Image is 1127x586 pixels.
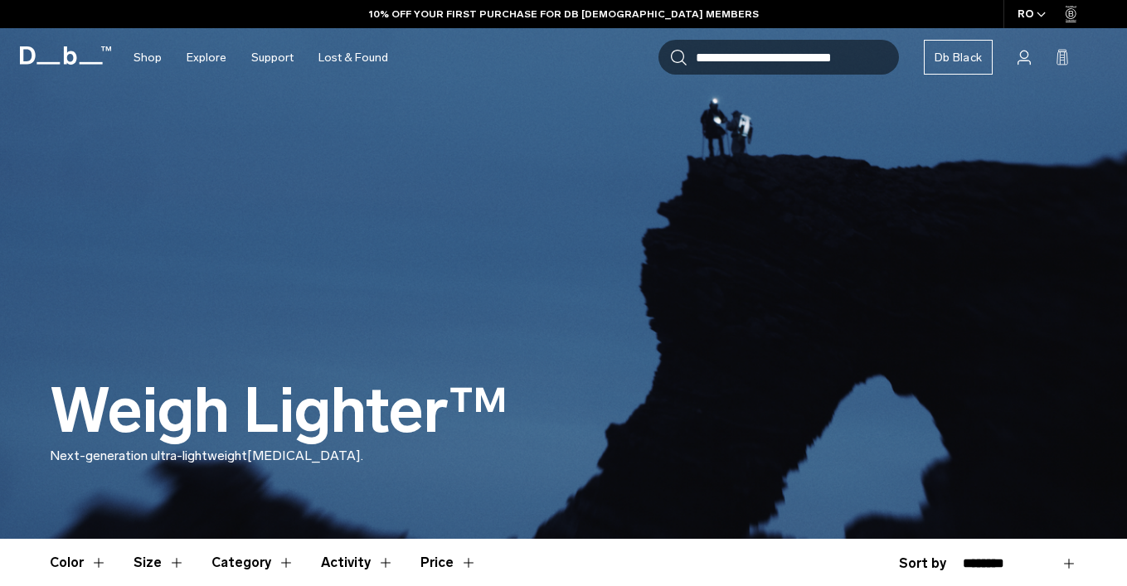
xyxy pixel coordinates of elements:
[50,448,247,463] span: Next-generation ultra-lightweight
[247,448,363,463] span: [MEDICAL_DATA].
[187,28,226,87] a: Explore
[121,28,401,87] nav: Main Navigation
[369,7,759,22] a: 10% OFF YOUR FIRST PURCHASE FOR DB [DEMOGRAPHIC_DATA] MEMBERS
[50,377,508,446] h1: Weigh Lighter™
[924,40,993,75] a: Db Black
[134,28,162,87] a: Shop
[251,28,294,87] a: Support
[318,28,388,87] a: Lost & Found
